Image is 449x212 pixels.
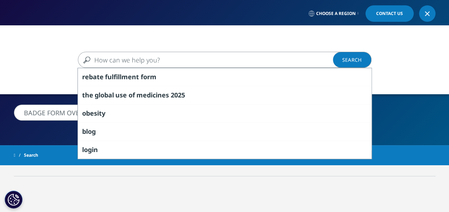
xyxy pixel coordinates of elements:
span: use [115,91,127,99]
nav: Primary [74,25,435,59]
span: form [140,72,156,81]
div: Search Suggestions [78,68,372,159]
input: Search [78,52,351,68]
div: login [78,141,371,159]
span: medicines [136,91,169,99]
span: of [129,91,135,99]
button: Cookies Settings [5,191,23,208]
div: the global use of medicines 2025 [78,86,371,104]
span: rebate [82,72,104,81]
span: obesity [82,109,105,117]
a: Contact Us [365,5,414,22]
span: fulfillment [105,72,139,81]
span: Contact Us [376,11,403,16]
div: rebate fulfillment form [78,68,371,86]
span: 2025 [171,91,185,99]
a: Search [333,52,371,68]
span: blog [82,127,96,136]
div: obesity [78,104,371,122]
div: blog [78,122,371,141]
span: the [82,91,93,99]
span: Choose a Region [316,11,356,16]
span: login [82,145,98,154]
span: global [95,91,114,99]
